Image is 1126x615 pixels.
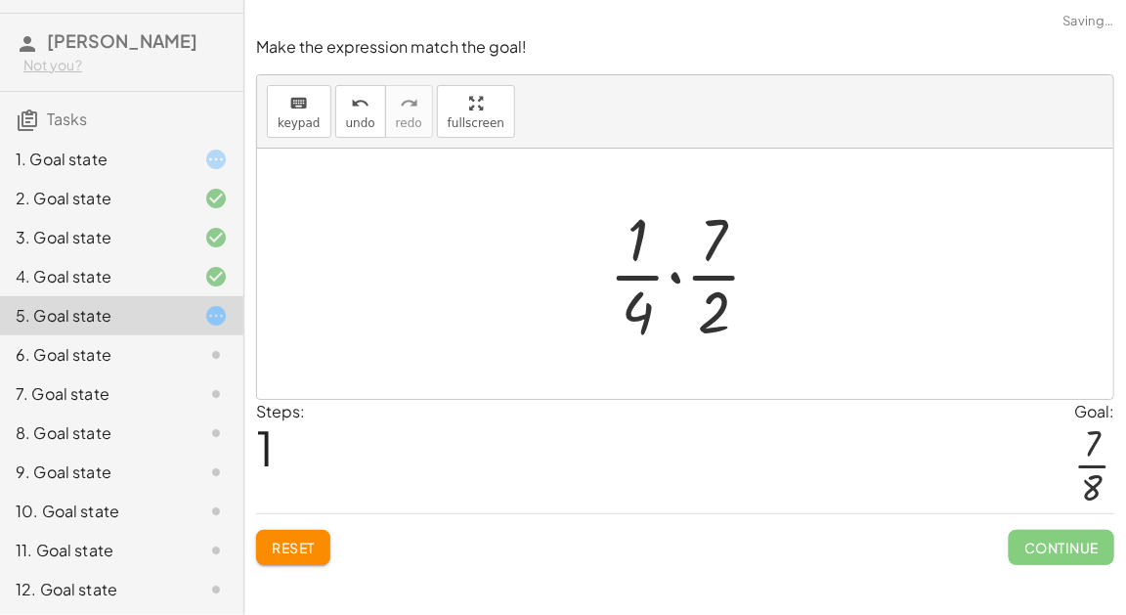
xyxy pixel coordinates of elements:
span: Tasks [47,109,87,129]
span: redo [396,116,422,130]
div: 10. Goal state [16,500,173,523]
div: 3. Goal state [16,226,173,249]
label: Steps: [256,401,305,421]
button: Reset [256,530,330,565]
i: Task not started. [204,500,228,523]
div: 2. Goal state [16,187,173,210]
button: keyboardkeypad [267,85,331,138]
i: Task finished and correct. [204,187,228,210]
span: Reset [272,539,315,556]
i: Task not started. [204,578,228,601]
div: Goal: [1074,400,1114,423]
i: Task started. [204,148,228,171]
div: 1. Goal state [16,148,173,171]
span: undo [346,116,375,130]
div: Not you? [23,56,228,75]
span: [PERSON_NAME] [47,29,197,52]
div: 9. Goal state [16,461,173,484]
span: keypad [278,116,321,130]
div: 11. Goal state [16,539,173,562]
i: Task not started. [204,382,228,406]
button: fullscreen [437,85,515,138]
div: 5. Goal state [16,304,173,328]
span: Saving… [1062,12,1114,31]
div: 4. Goal state [16,265,173,288]
i: redo [400,92,418,115]
i: Task not started. [204,461,228,484]
i: Task not started. [204,421,228,445]
p: Make the expression match the goal! [256,36,1114,59]
button: redoredo [385,85,433,138]
i: Task not started. [204,539,228,562]
i: Task finished and correct. [204,226,228,249]
i: Task finished and correct. [204,265,228,288]
div: 7. Goal state [16,382,173,406]
i: Task started. [204,304,228,328]
i: Task not started. [204,343,228,367]
div: 8. Goal state [16,421,173,445]
button: undoundo [335,85,386,138]
div: 6. Goal state [16,343,173,367]
span: fullscreen [448,116,504,130]
i: keyboard [289,92,308,115]
i: undo [351,92,369,115]
div: 12. Goal state [16,578,173,601]
span: 1 [256,417,274,477]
